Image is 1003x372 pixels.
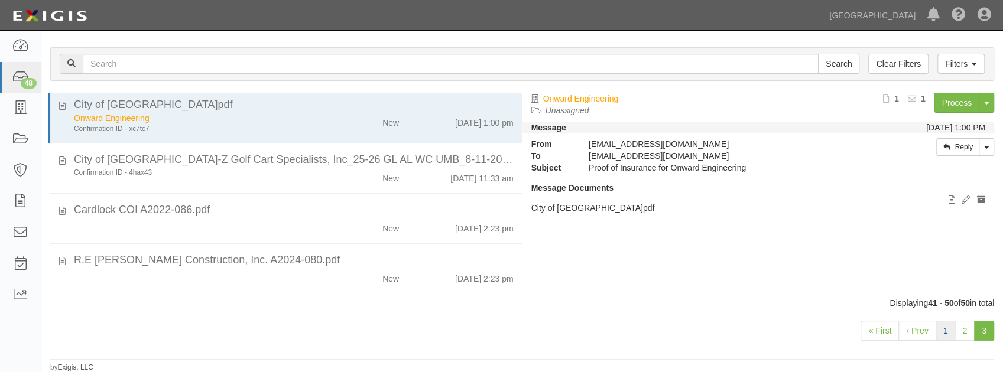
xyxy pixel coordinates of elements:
[926,122,985,133] div: [DATE] 1:00 PM
[543,94,619,103] a: Onward Engineering
[522,162,580,174] strong: Subject
[934,93,979,113] a: Process
[531,202,986,214] p: City of [GEOGRAPHIC_DATA]pdf
[948,196,955,204] i: View
[522,150,580,162] strong: To
[580,150,868,162] div: party-ajyjyv@chinohills.complianz.com
[74,152,514,168] div: City of Chino Hills_A-Z Golf Cart Specialists, Inc_25-26 GL AL WC UMB_8-11-2025_1333457265.pdf
[580,162,868,174] div: Proof of Insurance for Onward Engineering
[955,321,975,341] a: 2
[936,138,979,156] a: Reply
[531,183,614,192] strong: Message Documents
[21,78,37,89] div: 48
[450,168,513,184] div: [DATE] 11:33 am
[937,54,985,74] a: Filters
[455,218,514,234] div: [DATE] 2:23 pm
[921,94,926,103] b: 1
[823,4,921,27] a: [GEOGRAPHIC_DATA]
[74,113,150,123] a: Onward Engineering
[936,321,956,341] a: 1
[952,8,966,22] i: Help Center - Complianz
[455,112,514,129] div: [DATE] 1:00 pm
[74,97,514,113] div: City of Chino Hills.pdf
[977,196,985,204] i: Archive document
[531,123,566,132] strong: Message
[455,268,514,285] div: [DATE] 2:23 pm
[9,5,90,27] img: logo-5460c22ac91f19d4615b14bd174203de0afe785f0fc80cf4dbbc73dc1793850b.png
[382,218,399,234] div: New
[74,124,323,134] div: Confirmation ID - xc7tc7
[382,168,399,184] div: New
[894,94,899,103] b: 1
[74,203,514,218] div: Cardlock COI A2022-086.pdf
[382,268,399,285] div: New
[861,321,899,341] a: « First
[83,54,819,74] input: Search
[818,54,859,74] input: Search
[74,168,323,178] div: Confirmation ID - 4hax43
[74,253,514,268] div: R.E Schultz Construction, Inc. A2024-080.pdf
[382,112,399,129] div: New
[41,297,1003,309] div: Displaying of in total
[58,363,93,371] a: Exigis, LLC
[74,112,323,124] div: Onward Engineering
[960,298,970,308] b: 50
[974,321,994,341] a: 3
[962,196,970,204] i: Edit document
[868,54,928,74] a: Clear Filters
[522,138,580,150] strong: From
[898,321,936,341] a: ‹ Prev
[546,106,589,115] a: Unassigned
[928,298,954,308] b: 41 - 50
[580,138,868,150] div: [EMAIL_ADDRESS][DOMAIN_NAME]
